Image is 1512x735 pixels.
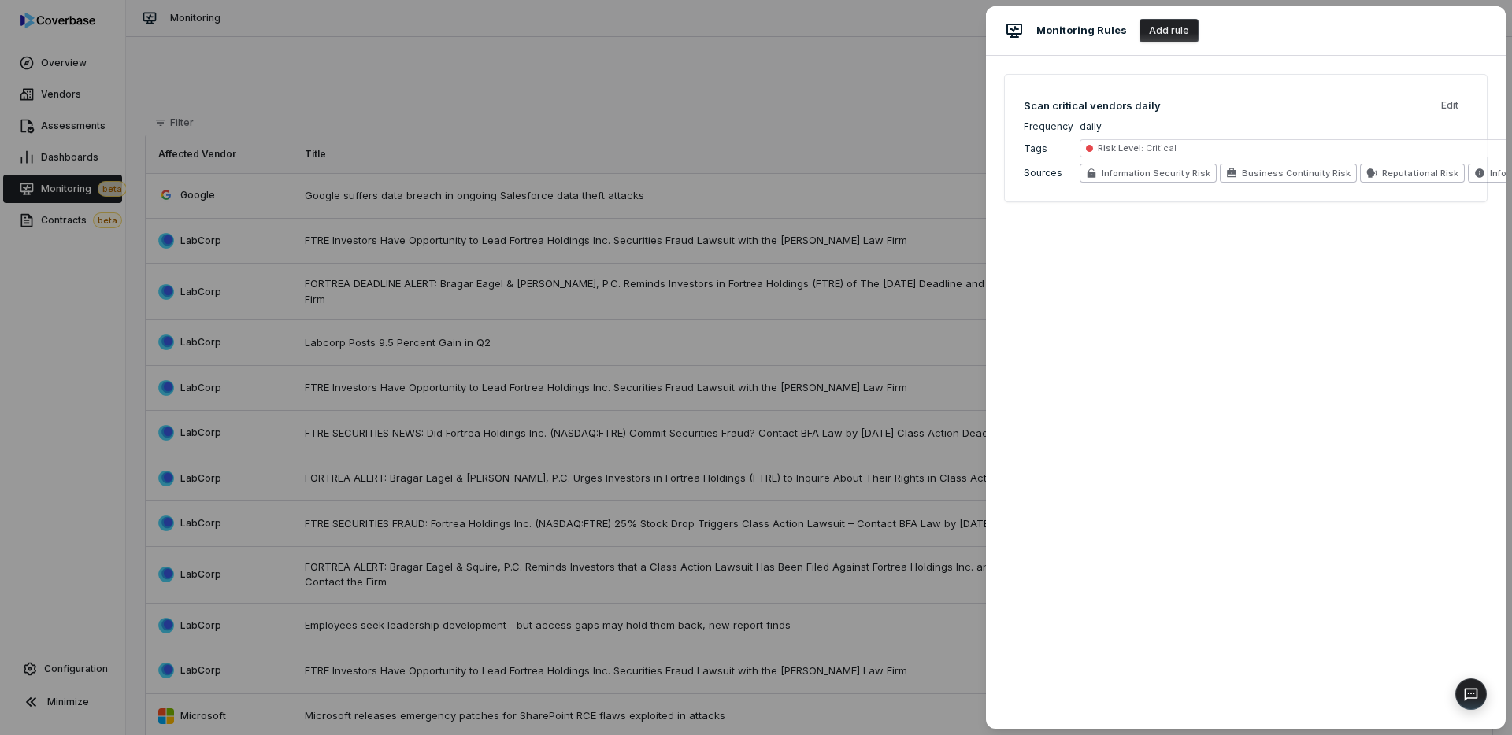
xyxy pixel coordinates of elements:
[1102,167,1210,179] span: Information Security Risk
[1432,94,1468,117] button: Edit
[1143,142,1176,153] span: Critical
[1024,167,1073,179] dt: Sources
[1140,19,1199,42] button: Add rule
[1080,120,1102,132] span: daily
[1024,98,1161,113] div: Scan critical vendors daily
[1024,142,1073,155] dt: Tags
[1382,167,1458,179] span: Reputational Risk
[1242,167,1351,179] span: Business Continuity Risk
[1098,142,1143,153] span: Risk Level :
[1024,120,1073,133] dt: Frequency
[1036,23,1127,39] span: Monitoring Rules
